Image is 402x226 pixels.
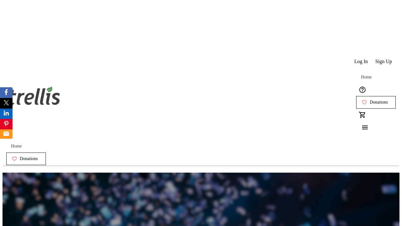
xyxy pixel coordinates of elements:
a: Home [356,71,376,83]
img: Orient E2E Organization 9GA43l89xb's Logo [6,80,62,111]
span: Donations [370,100,388,105]
a: Donations [6,153,46,165]
button: Menu [356,121,369,134]
button: Log In [350,55,372,68]
span: Donations [20,156,38,161]
span: Sign Up [375,59,392,64]
button: Help [356,83,369,96]
span: Log In [354,59,368,64]
a: Donations [356,96,396,109]
button: Cart [356,109,369,121]
button: Sign Up [372,55,396,68]
a: Home [6,140,26,153]
span: Home [361,75,372,80]
span: Home [11,144,22,149]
